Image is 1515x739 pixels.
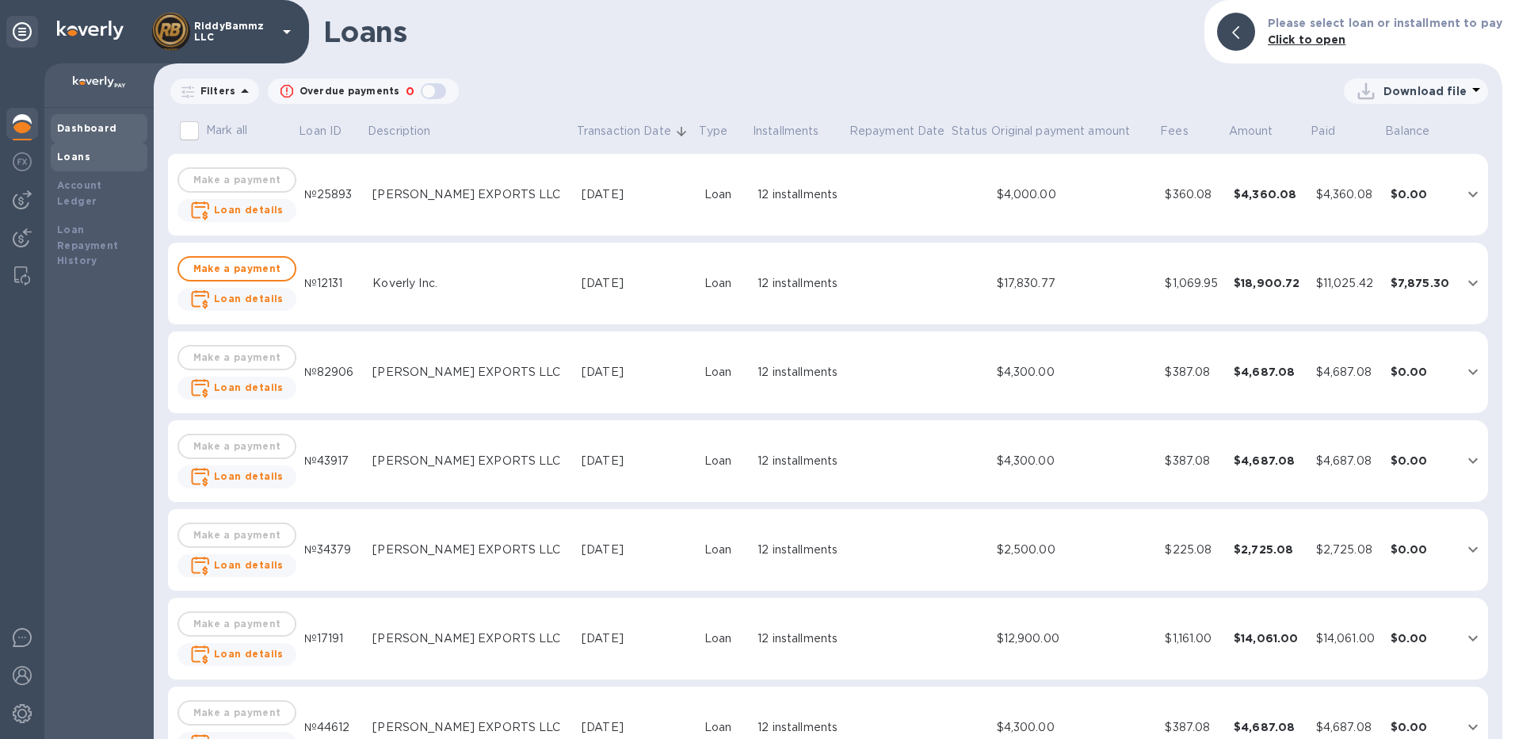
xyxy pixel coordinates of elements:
[177,465,296,488] button: Loan details
[192,259,282,278] span: Make a payment
[1160,123,1209,140] span: Fees
[177,643,296,666] button: Loan details
[1165,186,1221,203] div: $360.08
[753,123,819,140] p: Installments
[582,275,692,292] div: [DATE]
[1461,538,1485,561] button: expand row
[704,186,746,203] div: Loan
[757,453,841,469] div: 12 installments
[57,122,117,134] b: Dashboard
[57,224,119,267] b: Loan Repayment History
[1311,123,1335,140] p: Paid
[704,453,746,469] div: Loan
[1165,364,1221,381] div: $387.08
[757,275,841,292] div: 12 installments
[1316,453,1378,469] div: $4,687.08
[991,123,1130,140] p: Original payment amount
[997,364,1153,381] div: $4,300.00
[268,78,459,104] button: Overdue payments0
[582,719,692,736] div: [DATE]
[1461,182,1485,206] button: expand row
[757,364,841,381] div: 12 installments
[304,542,361,558] div: №34379
[577,123,692,140] span: Transaction Date
[704,719,746,736] div: Loan
[372,630,569,647] div: [PERSON_NAME] EXPORTS LLC
[997,719,1153,736] div: $4,300.00
[704,364,746,381] div: Loan
[372,453,569,469] div: [PERSON_NAME] EXPORTS LLC
[952,123,987,140] span: Status
[177,256,296,281] button: Make a payment
[300,84,399,98] p: Overdue payments
[214,648,284,660] b: Loan details
[704,542,746,558] div: Loan
[1165,630,1221,647] div: $1,161.00
[1385,123,1450,140] span: Balance
[757,542,841,558] div: 12 installments
[1391,719,1452,735] div: $0.00
[1229,123,1294,140] span: Amount
[1391,453,1452,469] div: $0.00
[1385,123,1429,140] p: Balance
[757,186,841,203] div: 12 installments
[1234,453,1303,469] div: $4,687.08
[1461,360,1485,384] button: expand row
[177,199,296,222] button: Loan details
[1391,630,1452,646] div: $0.00
[1160,123,1189,140] p: Fees
[1316,364,1378,381] div: $4,687.08
[582,630,692,647] div: [DATE]
[194,84,235,98] p: Filters
[1316,186,1378,203] div: $4,360.08
[304,719,361,736] div: №44612
[1316,630,1378,647] div: $14,061.00
[582,542,692,558] div: [DATE]
[1229,123,1273,140] p: Amount
[1461,626,1485,650] button: expand row
[699,123,727,140] p: Type
[1165,542,1221,558] div: $225.08
[214,381,284,393] b: Loan details
[1311,123,1356,140] span: Paid
[304,453,361,469] div: №43917
[214,559,284,571] b: Loan details
[1391,364,1452,380] div: $0.00
[214,470,284,482] b: Loan details
[1234,186,1303,202] div: $4,360.08
[372,186,569,203] div: [PERSON_NAME] EXPORTS LLC
[997,453,1153,469] div: $4,300.00
[57,151,90,163] b: Loans
[323,15,1192,48] h1: Loans
[991,123,1151,140] span: Original payment amount
[1165,275,1221,292] div: $1,069.95
[1165,453,1221,469] div: $387.08
[194,21,273,43] p: RiddyBammz LLC
[304,364,361,381] div: №82906
[1391,542,1452,557] div: $0.00
[997,542,1153,558] div: $2,500.00
[372,719,569,736] div: [PERSON_NAME] EXPORTS LLC
[304,275,361,292] div: №12131
[206,122,247,139] p: Mark all
[1316,542,1378,558] div: $2,725.08
[757,719,841,736] div: 12 installments
[57,179,102,207] b: Account Ledger
[1316,719,1378,736] div: $4,687.08
[849,123,945,140] p: Repayment Date
[177,554,296,577] button: Loan details
[1383,83,1467,99] p: Download file
[177,377,296,400] button: Loan details
[997,275,1153,292] div: $17,830.77
[1316,275,1378,292] div: $11,025.42
[704,275,746,292] div: Loan
[57,21,124,40] img: Logo
[368,123,430,140] p: Description
[372,364,569,381] div: [PERSON_NAME] EXPORTS LLC
[368,123,451,140] span: Description
[6,16,38,48] div: Unpin categories
[582,364,692,381] div: [DATE]
[1268,17,1502,29] b: Please select loan or installment to pay
[1234,542,1303,557] div: $2,725.08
